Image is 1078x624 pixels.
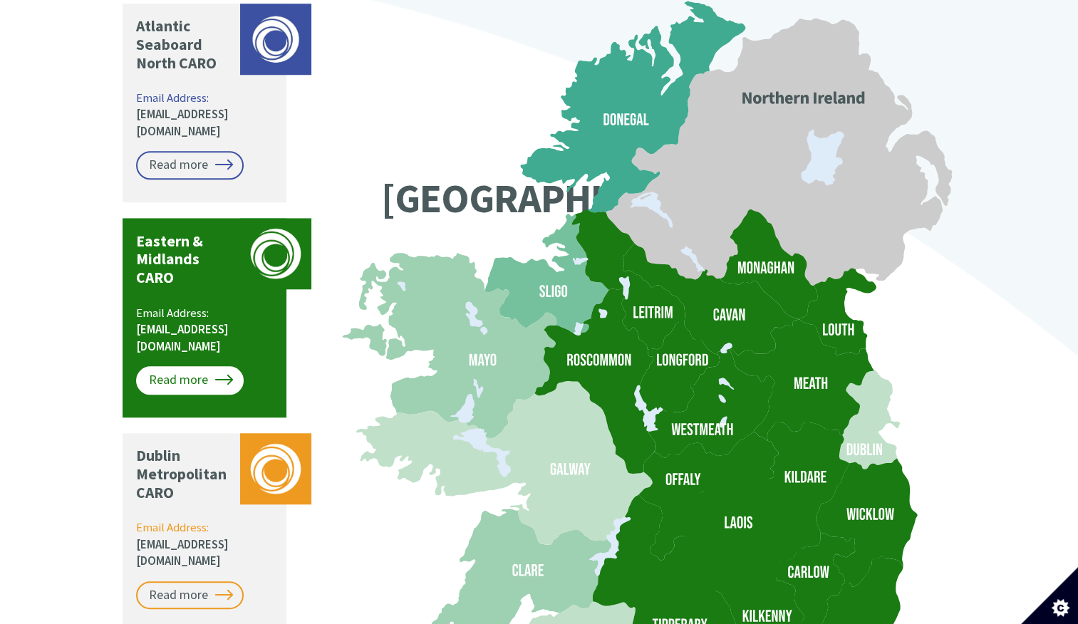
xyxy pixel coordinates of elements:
a: [EMAIL_ADDRESS][DOMAIN_NAME] [136,536,229,569]
text: [GEOGRAPHIC_DATA] [380,172,745,224]
a: Read more [136,151,244,180]
button: Set cookie preferences [1021,567,1078,624]
a: Read more [136,581,244,610]
p: Email Address: [136,305,275,355]
a: Read more [136,366,244,395]
p: Email Address: [136,90,275,140]
a: [EMAIL_ADDRESS][DOMAIN_NAME] [136,106,229,139]
p: Dublin Metropolitan CARO [136,447,233,502]
p: Atlantic Seaboard North CARO [136,17,233,73]
a: [EMAIL_ADDRESS][DOMAIN_NAME] [136,321,229,354]
p: Email Address: [136,519,275,570]
p: Eastern & Midlands CARO [136,232,233,288]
